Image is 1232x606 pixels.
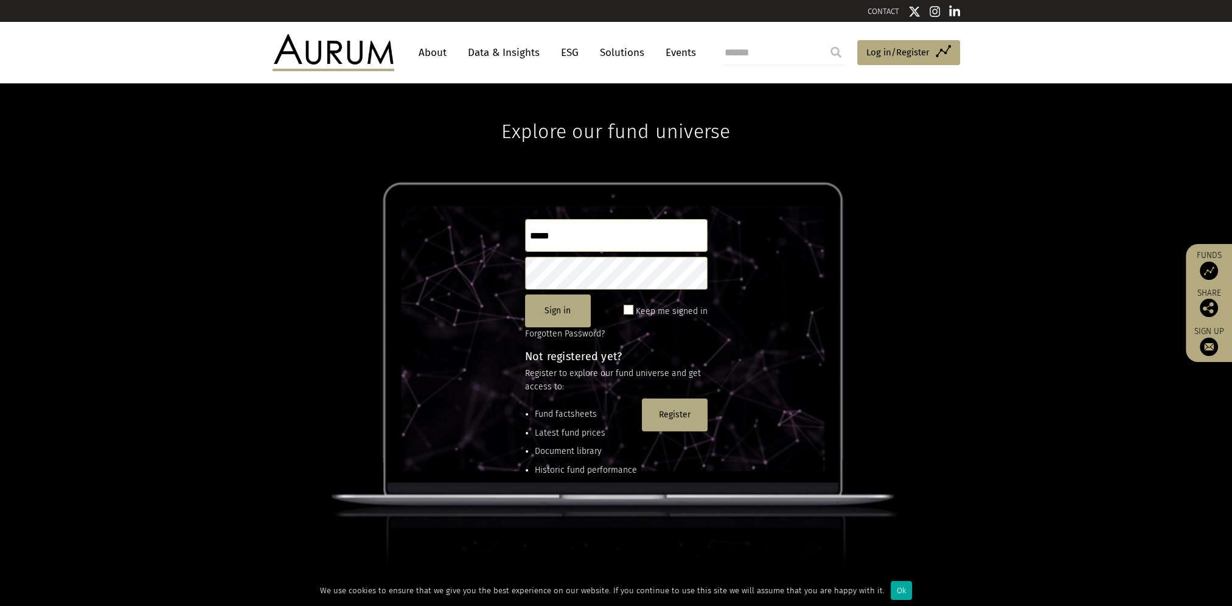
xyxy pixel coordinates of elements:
[1200,262,1218,280] img: Access Funds
[908,5,921,18] img: Twitter icon
[535,445,637,458] li: Document library
[594,41,650,64] a: Solutions
[535,464,637,477] li: Historic fund performance
[642,399,708,431] button: Register
[535,408,637,421] li: Fund factsheets
[525,367,708,394] p: Register to explore our fund universe and get access to:
[462,41,546,64] a: Data & Insights
[412,41,453,64] a: About
[636,304,708,319] label: Keep me signed in
[1192,326,1226,356] a: Sign up
[857,40,960,66] a: Log in/Register
[555,41,585,64] a: ESG
[868,7,899,16] a: CONTACT
[1200,338,1218,356] img: Sign up to our newsletter
[273,34,394,71] img: Aurum
[824,40,848,64] input: Submit
[535,427,637,440] li: Latest fund prices
[525,294,591,327] button: Sign in
[930,5,941,18] img: Instagram icon
[1192,289,1226,317] div: Share
[1192,250,1226,280] a: Funds
[660,41,696,64] a: Events
[501,83,730,143] h1: Explore our fund universe
[891,581,912,600] div: Ok
[866,45,930,60] span: Log in/Register
[525,329,605,339] a: Forgotten Password?
[949,5,960,18] img: Linkedin icon
[525,351,708,362] h4: Not registered yet?
[1200,299,1218,317] img: Share this post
